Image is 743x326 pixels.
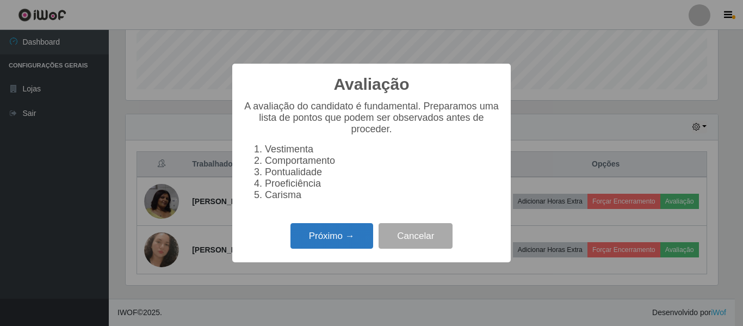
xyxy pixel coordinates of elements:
h2: Avaliação [334,75,410,94]
li: Comportamento [265,155,500,167]
li: Proeficiência [265,178,500,189]
p: A avaliação do candidato é fundamental. Preparamos uma lista de pontos que podem ser observados a... [243,101,500,135]
li: Pontualidade [265,167,500,178]
button: Próximo → [290,223,373,249]
li: Carisma [265,189,500,201]
button: Cancelar [379,223,453,249]
li: Vestimenta [265,144,500,155]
